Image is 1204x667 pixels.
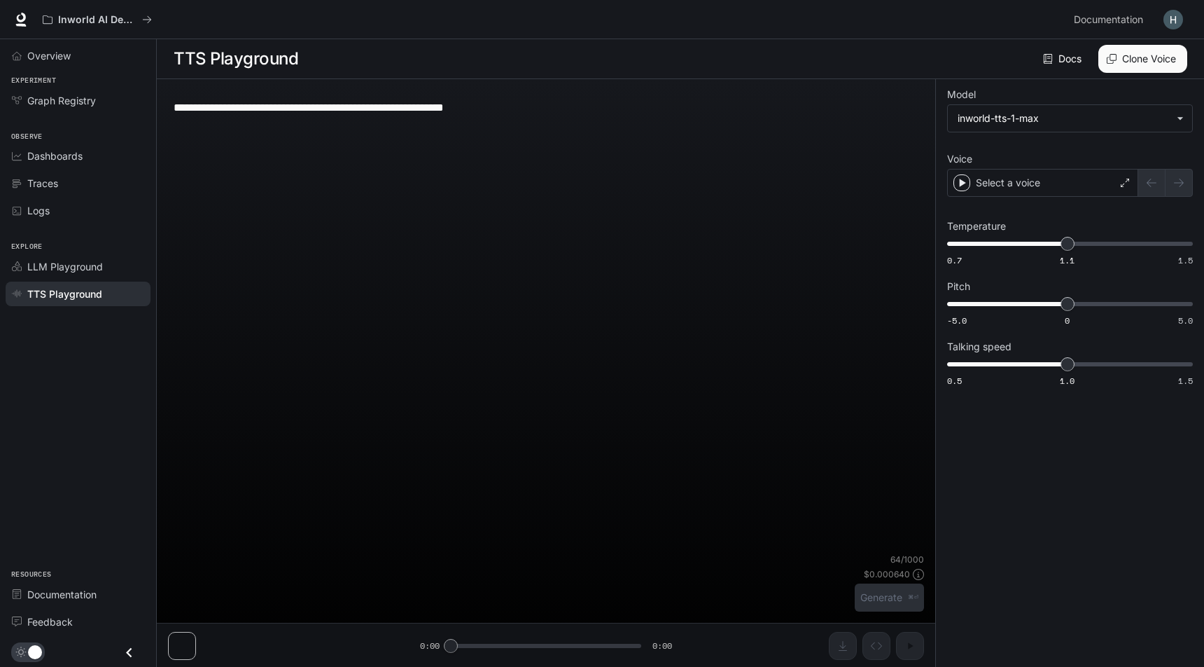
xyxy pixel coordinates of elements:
a: Overview [6,43,150,68]
a: Dashboards [6,144,150,168]
p: Model [947,90,976,99]
span: 0.5 [947,375,962,387]
p: Temperature [947,221,1006,231]
div: inworld-tts-1-max [958,111,1170,125]
span: 0 [1065,315,1070,326]
span: 0.7 [947,254,962,266]
p: 64 / 1000 [890,553,924,565]
span: 1.1 [1060,254,1074,266]
span: TTS Playground [27,287,102,301]
h1: TTS Playground [174,45,298,73]
a: TTS Playground [6,282,150,306]
button: User avatar [1159,6,1187,34]
button: Close drawer [113,638,145,667]
span: Graph Registry [27,93,96,108]
span: Documentation [1074,11,1143,29]
div: inworld-tts-1-max [948,105,1192,132]
a: Docs [1040,45,1087,73]
span: 1.5 [1178,375,1193,387]
span: Documentation [27,587,97,602]
span: Feedback [27,614,73,629]
p: $ 0.000640 [864,568,910,580]
a: Logs [6,198,150,223]
a: Documentation [6,582,150,607]
span: Dashboards [27,149,83,163]
a: Documentation [1068,6,1154,34]
span: Traces [27,176,58,191]
button: Clone Voice [1098,45,1187,73]
p: Voice [947,154,972,164]
a: LLM Playground [6,254,150,279]
span: 1.5 [1178,254,1193,266]
p: Talking speed [947,342,1011,352]
a: Feedback [6,610,150,634]
p: Select a voice [976,176,1040,190]
span: Dark mode toggle [28,644,42,659]
span: 1.0 [1060,375,1074,387]
img: User avatar [1163,10,1183,29]
p: Inworld AI Demos [58,14,136,26]
a: Graph Registry [6,88,150,113]
span: -5.0 [947,315,967,326]
span: Overview [27,48,71,63]
p: Pitch [947,282,970,291]
a: Traces [6,171,150,195]
span: 5.0 [1178,315,1193,326]
button: All workspaces [36,6,158,34]
span: LLM Playground [27,259,103,274]
span: Logs [27,203,50,218]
